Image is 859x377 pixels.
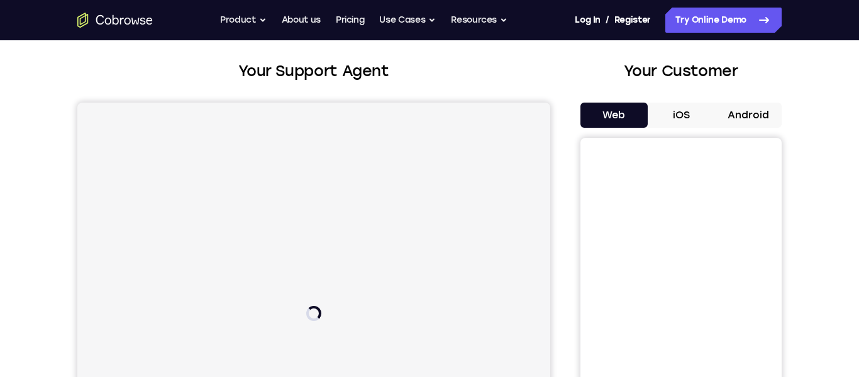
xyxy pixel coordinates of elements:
button: Use Cases [379,8,436,33]
a: Register [614,8,651,33]
a: Try Online Demo [665,8,782,33]
a: About us [282,8,321,33]
a: Log In [575,8,600,33]
button: iOS [648,103,715,128]
button: Web [580,103,648,128]
span: / [606,13,609,28]
a: Go to the home page [77,13,153,28]
a: Pricing [336,8,365,33]
h2: Your Support Agent [77,60,550,82]
h2: Your Customer [580,60,782,82]
button: Resources [451,8,507,33]
button: Android [714,103,782,128]
button: Product [220,8,267,33]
